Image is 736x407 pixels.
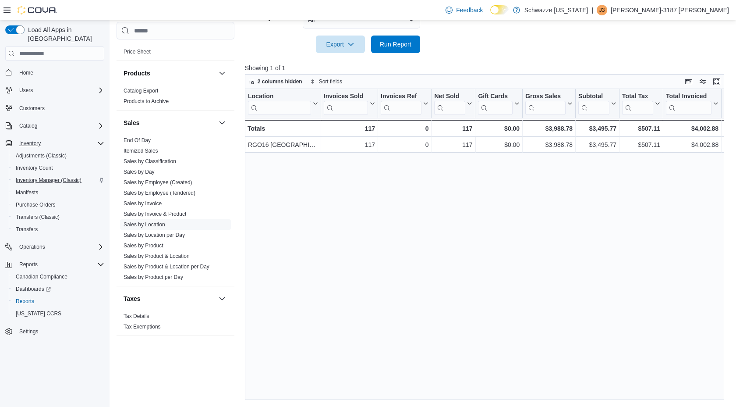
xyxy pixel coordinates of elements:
[16,164,53,171] span: Inventory Count
[525,93,566,101] div: Gross Sales
[578,93,609,101] div: Subtotal
[525,140,573,150] div: $3,988.78
[12,296,104,307] span: Reports
[434,140,472,150] div: 117
[12,284,104,294] span: Dashboards
[12,224,41,235] a: Transfers
[12,224,104,235] span: Transfers
[124,313,149,320] span: Tax Details
[124,137,151,143] a: End Of Day
[666,123,718,134] div: $4,002.88
[371,36,420,53] button: Run Report
[9,223,108,236] button: Transfers
[2,325,108,338] button: Settings
[124,200,162,207] a: Sales by Invoice
[591,5,593,15] p: |
[217,293,227,304] button: Taxes
[124,242,163,249] span: Sales by Product
[316,36,365,53] button: Export
[597,5,607,15] div: Jerry-3187 Kilian
[124,98,169,104] a: Products to Archive
[711,76,722,87] button: Enter fullscreen
[12,271,104,282] span: Canadian Compliance
[16,85,104,96] span: Users
[19,328,38,335] span: Settings
[324,93,368,115] div: Invoices Sold
[324,140,375,150] div: 117
[124,179,192,186] a: Sales by Employee (Created)
[478,123,520,134] div: $0.00
[9,174,108,186] button: Inventory Manager (Classic)
[124,168,155,175] span: Sales by Day
[611,5,729,15] p: [PERSON_NAME]-3187 [PERSON_NAME]
[19,122,37,129] span: Catalog
[16,259,41,270] button: Reports
[16,121,41,131] button: Catalog
[478,93,513,115] div: Gift Card Sales
[16,152,67,159] span: Adjustments (Classic)
[381,93,428,115] button: Invoices Ref
[19,140,41,147] span: Inventory
[12,187,104,198] span: Manifests
[622,93,653,101] div: Total Tax
[124,88,158,94] a: Catalog Export
[124,158,176,165] span: Sales by Classification
[12,175,104,186] span: Inventory Manager (Classic)
[124,243,163,249] a: Sales by Product
[16,138,44,149] button: Inventory
[124,274,183,280] a: Sales by Product per Day
[578,123,616,134] div: $3,495.77
[490,5,509,14] input: Dark Mode
[9,271,108,283] button: Canadian Compliance
[2,120,108,132] button: Catalog
[124,118,140,127] h3: Sales
[12,175,85,186] a: Inventory Manager (Classic)
[12,150,70,161] a: Adjustments (Classic)
[16,85,36,96] button: Users
[578,93,609,115] div: Subtotal
[124,69,215,78] button: Products
[434,93,465,115] div: Net Sold
[124,49,151,55] a: Price Sheet
[16,242,49,252] button: Operations
[124,69,150,78] h3: Products
[16,103,104,114] span: Customers
[666,140,718,150] div: $4,002.88
[124,274,183,281] span: Sales by Product per Day
[9,295,108,307] button: Reports
[245,64,729,72] p: Showing 1 of 1
[124,324,161,330] a: Tax Exemptions
[381,93,421,115] div: Invoices Ref
[117,86,234,110] div: Products
[117,46,234,61] div: Pricing
[697,76,708,87] button: Display options
[248,93,318,115] button: Location
[524,5,588,15] p: Schwazze [US_STATE]
[666,93,711,101] div: Total Invoiced
[321,36,360,53] span: Export
[478,93,513,101] div: Gift Cards
[456,6,483,14] span: Feedback
[16,298,34,305] span: Reports
[124,294,215,303] button: Taxes
[16,189,38,196] span: Manifests
[381,93,421,101] div: Invoices Ref
[16,214,60,221] span: Transfers (Classic)
[12,200,104,210] span: Purchase Orders
[248,123,318,134] div: Totals
[622,123,660,134] div: $507.11
[16,273,67,280] span: Canadian Compliance
[124,264,209,270] a: Sales by Product & Location per Day
[2,66,108,79] button: Home
[124,253,190,260] span: Sales by Product & Location
[525,93,573,115] button: Gross Sales
[124,158,176,164] a: Sales by Classification
[12,200,59,210] a: Purchase Orders
[12,296,38,307] a: Reports
[9,283,108,295] a: Dashboards
[16,242,104,252] span: Operations
[117,135,234,286] div: Sales
[9,162,108,174] button: Inventory Count
[124,221,165,228] span: Sales by Location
